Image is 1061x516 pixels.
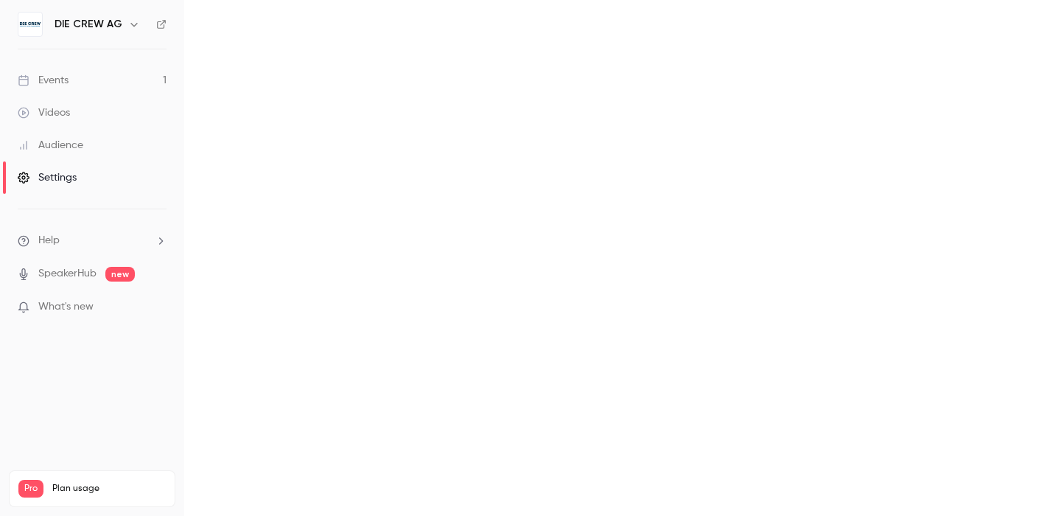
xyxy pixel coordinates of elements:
[18,105,70,120] div: Videos
[149,301,167,314] iframe: Noticeable Trigger
[38,266,97,282] a: SpeakerHub
[18,13,42,36] img: DIE CREW AG
[18,170,77,185] div: Settings
[18,480,43,498] span: Pro
[18,138,83,153] div: Audience
[18,73,69,88] div: Events
[55,17,122,32] h6: DIE CREW AG
[18,233,167,248] li: help-dropdown-opener
[38,299,94,315] span: What's new
[105,267,135,282] span: new
[38,233,60,248] span: Help
[52,483,166,495] span: Plan usage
